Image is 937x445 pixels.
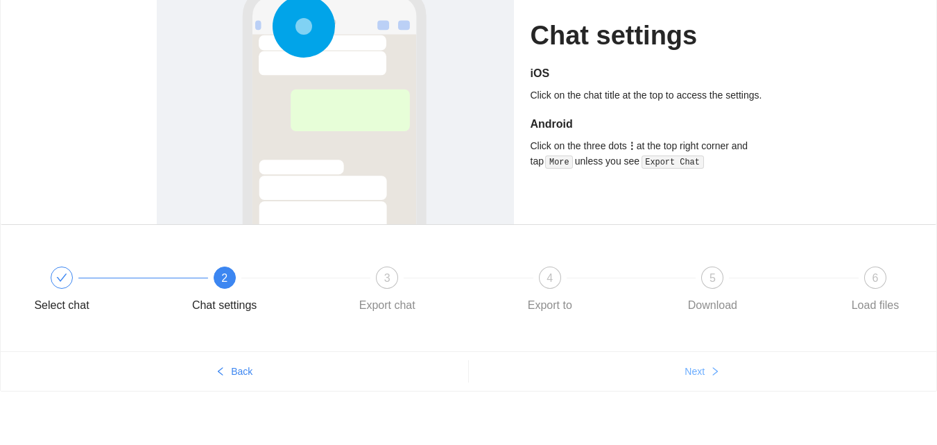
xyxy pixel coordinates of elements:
[547,272,553,284] span: 4
[384,272,390,284] span: 3
[510,267,673,317] div: 4Export to
[184,267,347,317] div: 2Chat settings
[672,267,835,317] div: 5Download
[347,267,510,317] div: 3Export chat
[531,87,781,103] div: Click on the chat title at the top to access the settings.
[688,294,737,317] div: Download
[710,367,720,378] span: right
[531,116,781,133] h5: Android
[359,294,415,317] div: Export chat
[545,156,573,169] code: More
[56,272,67,283] span: check
[192,294,257,317] div: Chat settings
[221,272,227,284] span: 2
[528,294,572,317] div: Export to
[627,140,637,151] b: ⋮
[469,360,937,383] button: Nextright
[1,360,468,383] button: leftBack
[872,272,879,284] span: 6
[531,19,781,52] h1: Chat settings
[216,367,225,378] span: left
[531,65,781,82] h5: iOS
[685,364,705,379] span: Next
[852,294,900,317] div: Load files
[22,267,184,317] div: Select chat
[835,267,915,317] div: 6Load files
[710,272,716,284] span: 5
[642,156,704,169] code: Export Chat
[531,138,781,169] div: Click on the three dots at the top right corner and tap unless you see
[231,364,252,379] span: Back
[34,294,89,317] div: Select chat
